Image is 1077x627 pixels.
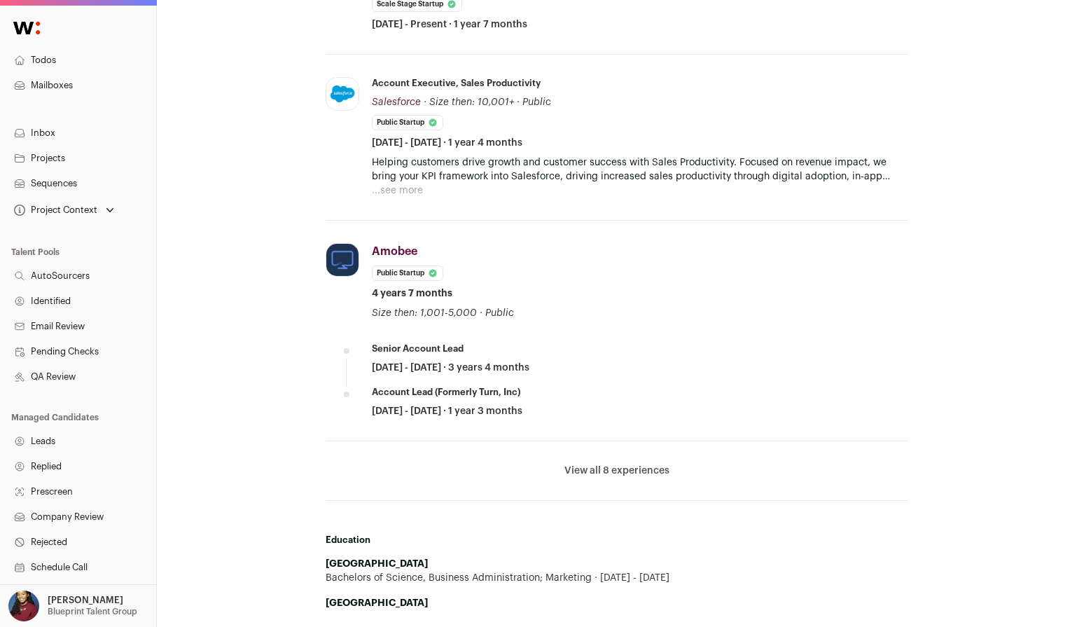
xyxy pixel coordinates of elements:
span: [DATE] - [DATE] [592,571,669,585]
button: Open dropdown [6,591,140,621]
button: View all 8 experiences [564,464,669,478]
span: Amobee [372,246,417,257]
img: Wellfound [6,14,48,42]
h2: Education [326,535,908,546]
strong: [GEOGRAPHIC_DATA] [326,598,428,608]
div: Account Lead (formerly Turn, Inc) [372,386,520,399]
span: 4 years 7 months [372,287,452,301]
div: Account Executive, Sales Productivity [372,77,541,90]
span: [DATE] - [DATE] · 3 years 4 months [372,361,529,375]
img: 10010497-medium_jpg [8,591,39,621]
button: ...see more [372,184,423,198]
img: a15e16b4a572e6d789ff6890fffe31942b924de32350d3da2095d3676c91ed56.jpg [326,78,359,110]
p: Blueprint Talent Group [48,606,137,617]
span: Size then: 1,001-5,000 [372,308,477,318]
div: Senior Account Lead [372,343,464,355]
button: Open dropdown [11,200,117,220]
span: · Size then: 10,001+ [424,97,514,107]
li: Public Startup [372,115,443,130]
div: Project Context [11,205,97,216]
li: Public Startup [372,266,443,281]
span: [DATE] - [DATE] · 1 year 4 months [372,136,522,150]
span: · [480,306,482,320]
span: [DATE] - [DATE] · 1 year 3 months [372,404,522,418]
img: f2405947384b0411b6fcb4af03a9928ff95272bc5d1c5602d8a4fb993f41bb5c.jpg [326,244,359,276]
span: [DATE] - Present · 1 year 7 months [372,18,527,32]
span: · [517,95,520,109]
span: Public [522,97,551,107]
div: Bachelors of Science, Business Administration; Marketing [326,571,908,585]
p: [PERSON_NAME] [48,595,123,606]
strong: [GEOGRAPHIC_DATA] [326,559,428,569]
span: Salesforce [372,97,421,107]
span: Public [485,308,514,318]
p: Helping customers drive growth and customer success with Sales Productivity. Focused on revenue i... [372,156,908,184]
